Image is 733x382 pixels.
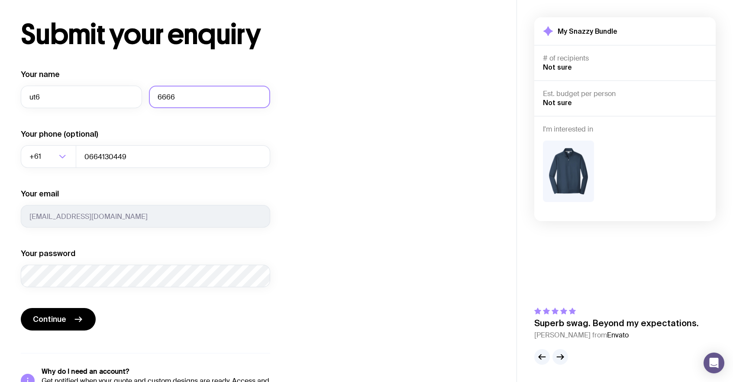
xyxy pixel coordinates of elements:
[543,99,572,106] span: Not sure
[543,54,707,63] h4: # of recipients
[21,129,98,139] label: Your phone (optional)
[558,27,617,35] h2: My Snazzy Bundle
[21,205,270,228] input: you@email.com
[76,145,270,168] input: 0400123456
[21,145,76,168] div: Search for option
[704,353,724,373] div: Open Intercom Messenger
[21,86,142,108] input: First name
[21,189,59,199] label: Your email
[607,331,629,340] span: Envato
[33,314,66,324] span: Continue
[43,145,56,168] input: Search for option
[543,125,707,134] h4: I'm interested in
[29,145,43,168] span: +61
[543,63,572,71] span: Not sure
[21,21,312,48] h1: Submit your enquiry
[534,318,699,328] p: Superb swag. Beyond my expectations.
[21,308,96,331] button: Continue
[534,330,699,340] cite: [PERSON_NAME] from
[149,86,270,108] input: Last name
[42,367,270,376] h5: Why do I need an account?
[543,90,707,98] h4: Est. budget per person
[21,248,75,259] label: Your password
[21,69,60,80] label: Your name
